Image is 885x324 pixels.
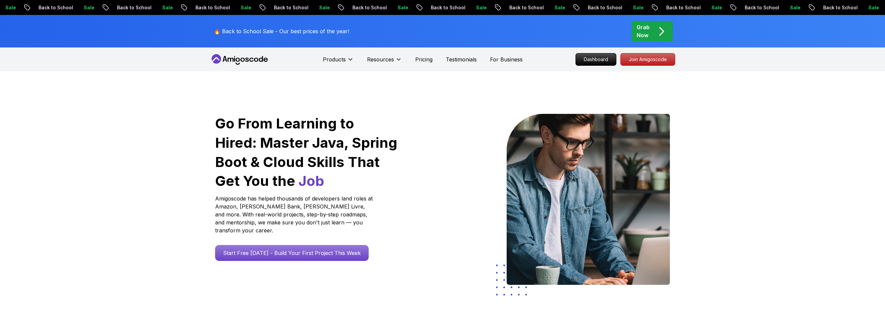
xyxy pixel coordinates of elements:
p: Products [323,55,346,63]
p: Back to School [817,4,862,11]
h1: Go From Learning to Hired: Master Java, Spring Boot & Cloud Skills That Get You the [215,114,398,191]
p: Sale [626,4,648,11]
a: Start Free [DATE] - Build Your First Project This Week [215,245,369,261]
p: Dashboard [576,53,616,65]
p: Sale [77,4,98,11]
p: Sale [156,4,177,11]
a: Testimonials [446,55,477,63]
p: Grab Now [637,23,650,39]
p: Sale [234,4,255,11]
p: Sale [862,4,883,11]
p: Back to School [424,4,469,11]
p: Amigoscode has helped thousands of developers land roles at Amazon, [PERSON_NAME] Bank, [PERSON_N... [215,195,375,234]
p: Back to School [267,4,313,11]
button: Products [323,55,354,69]
p: Back to School [660,4,705,11]
p: Back to School [503,4,548,11]
img: hero [507,114,670,285]
button: Resources [367,55,402,69]
p: Sale [705,4,726,11]
p: Sale [783,4,805,11]
a: Pricing [415,55,433,63]
p: Back to School [346,4,391,11]
p: Resources [367,55,394,63]
p: Back to School [581,4,626,11]
p: Back to School [110,4,156,11]
p: Sale [548,4,569,11]
a: Join Amigoscode [620,53,675,66]
p: 🔥 Back to School Sale - Our best prices of the year! [214,27,349,35]
p: Back to School [32,4,77,11]
p: Sale [469,4,491,11]
p: Sale [391,4,412,11]
span: Job [299,172,324,189]
p: Back to School [189,4,234,11]
a: Dashboard [575,53,616,66]
p: Sale [313,4,334,11]
p: Back to School [738,4,783,11]
p: Join Amigoscode [621,53,675,65]
a: For Business [490,55,523,63]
